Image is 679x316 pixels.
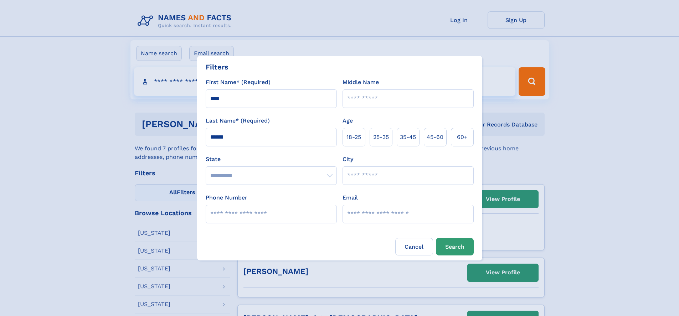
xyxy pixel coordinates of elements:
span: 35‑45 [400,133,416,141]
span: 18‑25 [346,133,361,141]
label: Middle Name [343,78,379,87]
div: Filters [206,62,228,72]
span: 45‑60 [427,133,443,141]
span: 60+ [457,133,468,141]
label: Last Name* (Required) [206,116,270,125]
label: Email [343,193,358,202]
label: Cancel [395,238,433,255]
label: Age [343,116,353,125]
label: Phone Number [206,193,247,202]
button: Search [436,238,474,255]
label: State [206,155,337,164]
label: City [343,155,353,164]
label: First Name* (Required) [206,78,271,87]
span: 25‑35 [373,133,389,141]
